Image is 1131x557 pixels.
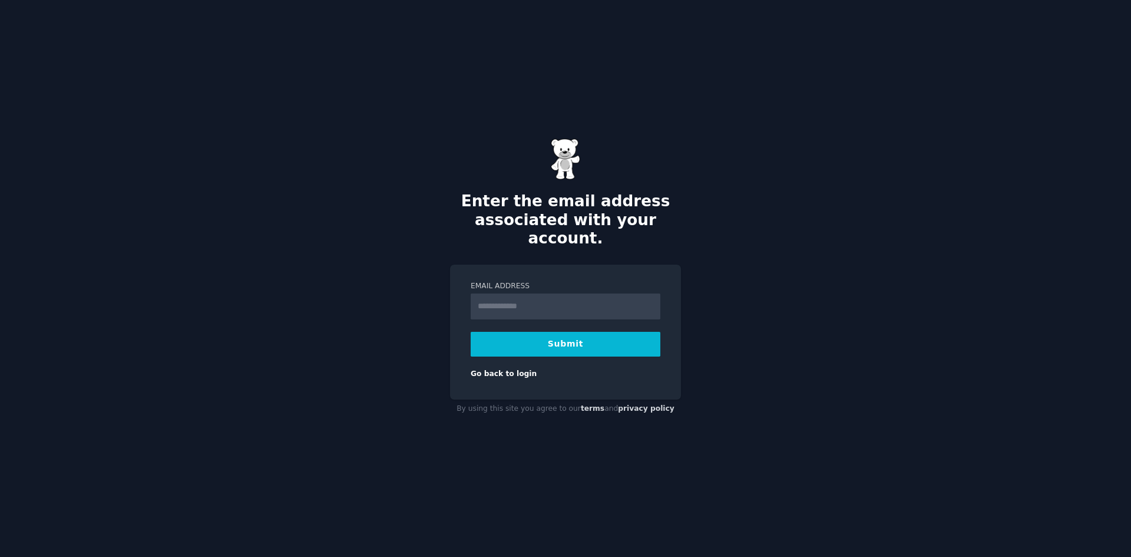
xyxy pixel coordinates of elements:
[471,332,660,357] button: Submit
[551,139,580,180] img: Gummy Bear
[450,192,681,248] h2: Enter the email address associated with your account.
[471,281,660,292] label: Email Address
[581,404,604,413] a: terms
[618,404,674,413] a: privacy policy
[450,400,681,418] div: By using this site you agree to our and
[471,370,537,378] a: Go back to login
